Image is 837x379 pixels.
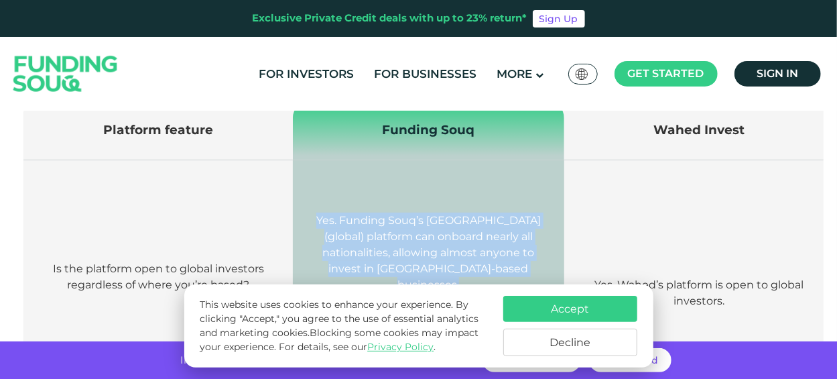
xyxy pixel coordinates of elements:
button: Decline [503,329,637,356]
span: Sign in [757,67,798,80]
span: Blocking some cookies may impact your experience. [200,327,478,353]
a: Sign Up [533,10,585,28]
span: Wahed Invest [653,122,745,138]
span: Invest with no hidden fees and get returns of up to [180,354,433,366]
span: Yes. Funding Souq’s [GEOGRAPHIC_DATA] (global) platform can onboard nearly all nationalities, all... [316,214,541,291]
span: Is the platform open to global investors regardless of where you’re based? [53,262,264,291]
a: Privacy Policy [367,341,434,353]
span: Funding Souq [382,122,474,138]
span: Platform feature [103,122,213,138]
div: Exclusive Private Credit deals with up to 23% return* [253,11,527,26]
a: For Investors [255,63,357,85]
a: Sign in [734,61,821,87]
a: For Businesses [371,63,480,85]
img: SA Flag [576,68,588,80]
p: This website uses cookies to enhance your experience. By clicking "Accept," you agree to the use ... [200,298,489,354]
button: Accept [503,296,637,322]
span: More [497,67,532,80]
span: For details, see our . [279,341,436,353]
span: Yes. Wahed’s platform is open to global investors. [594,278,803,307]
span: Get started [628,67,704,80]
